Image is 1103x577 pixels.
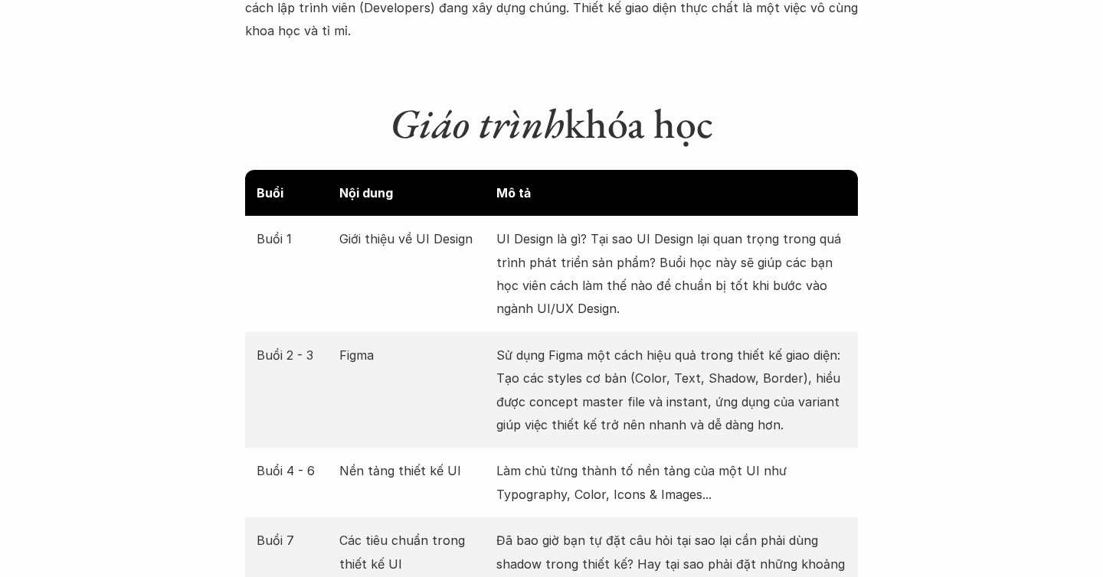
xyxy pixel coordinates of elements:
p: Figma [339,344,489,367]
p: Nền tảng thiết kế UI [339,459,489,482]
p: UI Design là gì? Tại sao UI Design lại quan trọng trong quá trình phát triển sản phẩm? Buổi học n... [496,227,846,321]
p: Buổi 4 - 6 [257,459,332,482]
p: Buổi 2 - 3 [257,344,332,367]
p: Giới thiệu về UI Design [339,227,489,250]
p: Sử dụng Figma một cách hiệu quả trong thiết kế giao diện: Tạo các styles cơ bản (Color, Text, Sha... [496,344,846,437]
p: Các tiêu chuẩn trong thiết kế UI [339,529,489,575]
em: Giáo trình [390,96,565,150]
h1: khóa học [245,99,858,148]
p: Buổi 1 [257,227,332,250]
p: Làm chủ từng thành tố nền tảng của một UI như Typography, Color, Icons & Images... [496,459,846,506]
strong: Mô tả [496,185,531,200]
p: Buổi 7 [257,529,332,552]
strong: Nội dung [339,185,393,200]
strong: Buổi [257,185,283,200]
